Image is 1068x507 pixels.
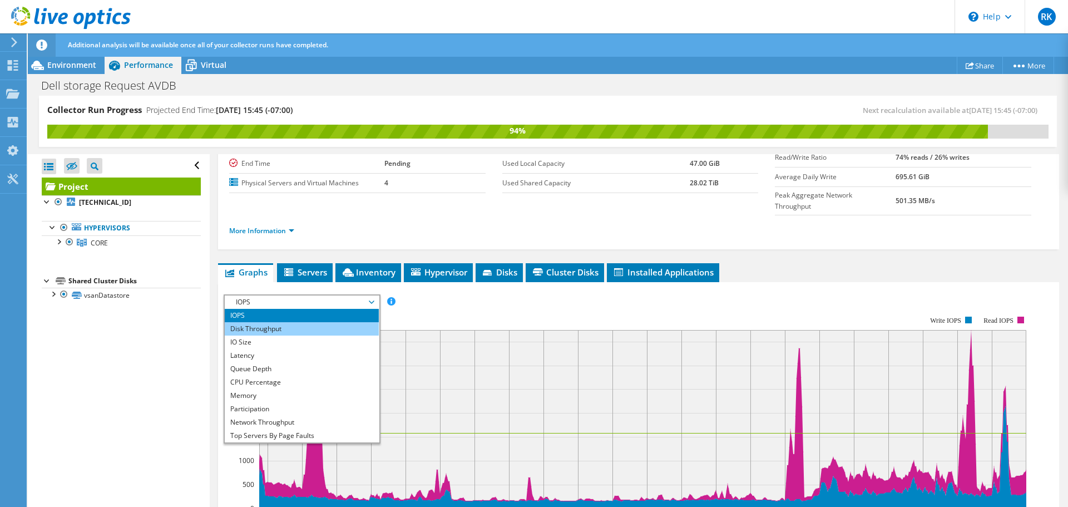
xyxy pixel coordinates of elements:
[225,402,379,416] li: Participation
[42,195,201,210] a: [TECHNICAL_ID]
[775,152,895,163] label: Read/Write Ratio
[690,159,720,168] b: 47.00 GiB
[502,178,690,189] label: Used Shared Capacity
[47,125,988,137] div: 94%
[47,60,96,70] span: Environment
[42,221,201,235] a: Hypervisors
[690,178,719,188] b: 28.02 TiB
[224,267,268,278] span: Graphs
[481,267,517,278] span: Disks
[79,198,131,207] b: [TECHNICAL_ID]
[225,416,379,429] li: Network Throughput
[896,196,935,205] b: 501.35 MB/s
[225,309,379,322] li: IOPS
[225,389,379,402] li: Memory
[968,12,978,22] svg: \n
[68,274,201,288] div: Shared Cluster Disks
[225,429,379,442] li: Top Servers By Page Faults
[91,238,108,248] span: CORE
[612,267,714,278] span: Installed Applications
[1002,57,1054,74] a: More
[201,60,226,70] span: Virtual
[42,235,201,250] a: CORE
[957,57,1003,74] a: Share
[896,152,970,162] b: 74% reads / 26% writes
[502,158,690,169] label: Used Local Capacity
[984,317,1014,324] text: Read IOPS
[409,267,467,278] span: Hypervisor
[531,267,599,278] span: Cluster Disks
[36,80,194,92] h1: Dell storage Request AVDB
[225,349,379,362] li: Latency
[243,480,254,489] text: 500
[229,178,384,189] label: Physical Servers and Virtual Machines
[225,362,379,376] li: Queue Depth
[146,104,293,116] h4: Projected End Time:
[969,105,1037,115] span: [DATE] 15:45 (-07:00)
[775,171,895,183] label: Average Daily Write
[930,317,961,324] text: Write IOPS
[225,376,379,389] li: CPU Percentage
[239,456,254,465] text: 1000
[283,267,327,278] span: Servers
[775,190,895,212] label: Peak Aggregate Network Throughput
[863,105,1043,115] span: Next recalculation available at
[42,288,201,302] a: vsanDatastore
[384,178,388,188] b: 4
[225,322,379,336] li: Disk Throughput
[896,172,929,181] b: 695.61 GiB
[341,267,395,278] span: Inventory
[68,40,328,50] span: Additional analysis will be available once all of your collector runs have completed.
[225,336,379,349] li: IO Size
[1038,8,1056,26] span: RK
[42,178,201,195] a: Project
[230,296,373,309] span: IOPS
[124,60,173,70] span: Performance
[216,105,293,115] span: [DATE] 15:45 (-07:00)
[229,226,294,235] a: More Information
[384,159,411,168] b: Pending
[229,158,384,169] label: End Time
